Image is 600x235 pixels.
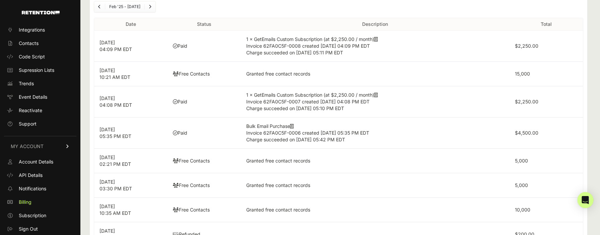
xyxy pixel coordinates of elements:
td: 1 × GetEmails Custom Subscription (at $2,250.00 / month) [241,86,510,117]
span: Reactivate [19,107,42,114]
p: [DATE] 05:35 PM EDT [99,126,162,140]
span: Charge succeeded on [DATE] 05:11 PM EDT [246,50,343,55]
span: Integrations [19,27,45,33]
span: Sign Out [19,226,38,232]
td: Paid [168,31,241,62]
a: Subscription [4,210,76,221]
p: [DATE] 10:35 AM EDT [99,203,162,217]
label: $2,250.00 [515,99,538,104]
span: Notifications [19,185,46,192]
label: $2,250.00 [515,43,538,49]
td: 1 × GetEmails Custom Subscription (at $2,250.00 / month) [241,31,510,62]
a: Code Script [4,51,76,62]
img: Retention.com [22,11,60,14]
a: Support [4,119,76,129]
label: 5,000 [515,182,528,188]
span: Subscription [19,212,46,219]
label: 15,000 [515,71,530,77]
a: Previous [94,1,105,12]
th: Status [168,18,241,31]
p: [DATE] 04:08 PM EDT [99,95,162,108]
div: Open Intercom Messenger [577,192,593,208]
a: API Details [4,170,76,181]
a: Billing [4,197,76,207]
a: Next [145,1,155,12]
a: Trends [4,78,76,89]
p: [DATE] 03:30 PM EDT [99,179,162,192]
span: API Details [19,172,43,179]
a: Supression Lists [4,65,76,76]
span: Invoice 62FA0C5F-0006 created [DATE] 05:35 PM EDT [246,130,369,136]
td: Granted free contact records [241,198,510,222]
span: Invoice 62FA0C5F-0007 created [DATE] 04:08 PM EDT [246,99,370,104]
td: Granted free contact records [241,173,510,198]
td: Free Contacts [168,62,241,86]
th: Description [241,18,510,31]
th: Total [510,18,583,31]
span: Support [19,121,37,127]
span: Charge succeeded on [DATE] 05:10 PM EDT [246,105,344,111]
td: Free Contacts [168,198,241,222]
span: Supression Lists [19,67,54,74]
span: Billing [19,199,31,205]
li: Feb '25 - [DATE] [105,4,144,9]
td: Granted free contact records [241,149,510,173]
td: Free Contacts [168,149,241,173]
td: Free Contacts [168,173,241,198]
a: Contacts [4,38,76,49]
a: MY ACCOUNT [4,136,76,156]
p: [DATE] 02:21 PM EDT [99,154,162,168]
th: Date [94,18,168,31]
span: MY ACCOUNT [11,143,44,150]
span: Contacts [19,40,39,47]
a: Integrations [4,25,76,35]
span: Charge succeeded on [DATE] 05:42 PM EDT [246,137,345,142]
span: Code Script [19,53,45,60]
td: Bulk Email Purchase [241,117,510,149]
span: Trends [19,80,34,87]
label: $4,500.00 [515,130,538,136]
label: 10,000 [515,207,530,213]
span: Invoice 62FA0C5F-0008 created [DATE] 04:09 PM EDT [246,43,370,49]
span: Event Details [19,94,47,100]
a: Reactivate [4,105,76,116]
label: 5,000 [515,158,528,163]
a: Sign Out [4,224,76,234]
a: Event Details [4,92,76,102]
td: Granted free contact records [241,62,510,86]
td: Paid [168,86,241,117]
p: [DATE] 04:09 PM EDT [99,39,162,53]
a: Notifications [4,183,76,194]
p: [DATE] 10:21 AM EDT [99,67,162,81]
span: Account Details [19,158,53,165]
td: Paid [168,117,241,149]
a: Account Details [4,156,76,167]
